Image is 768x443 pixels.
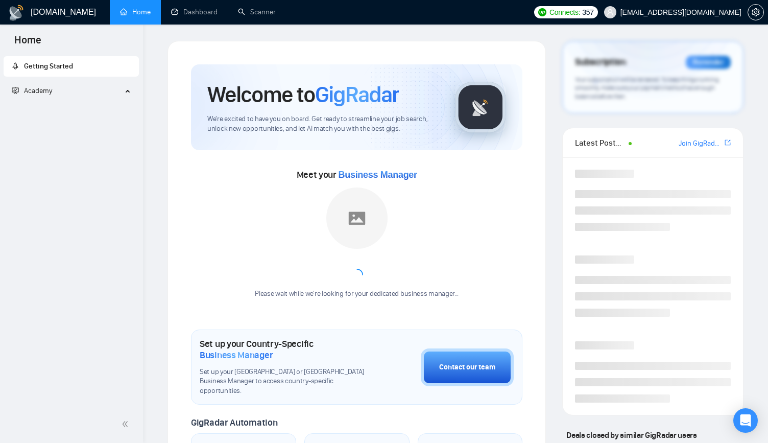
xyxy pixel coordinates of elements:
[607,9,614,16] span: user
[725,138,731,148] a: export
[315,81,399,108] span: GigRadar
[200,338,370,361] h1: Set up your Country-Specific
[24,86,52,95] span: Academy
[748,8,764,16] a: setting
[200,367,370,397] span: Set up your [GEOGRAPHIC_DATA] or [GEOGRAPHIC_DATA] Business Manager to access country-specific op...
[421,348,514,386] button: Contact our team
[12,62,19,69] span: rocket
[249,289,465,299] div: Please wait while we're looking for your dedicated business manager...
[24,62,73,71] span: Getting Started
[725,138,731,147] span: export
[748,4,764,20] button: setting
[12,86,52,95] span: Academy
[733,408,758,433] div: Open Intercom Messenger
[6,33,50,54] span: Home
[339,170,417,180] span: Business Manager
[200,349,273,361] span: Business Manager
[439,362,495,373] div: Contact our team
[538,8,546,16] img: upwork-logo.png
[12,87,19,94] span: fund-projection-screen
[120,8,151,16] a: homeHome
[122,419,132,429] span: double-left
[575,54,626,71] span: Subscription
[297,169,417,180] span: Meet your
[4,56,139,77] li: Getting Started
[455,82,506,133] img: gigradar-logo.png
[207,114,439,134] span: We're excited to have you on board. Get ready to streamline your job search, unlock new opportuni...
[748,8,763,16] span: setting
[238,8,276,16] a: searchScanner
[191,417,277,428] span: GigRadar Automation
[326,188,388,249] img: placeholder.png
[575,76,718,100] span: Your subscription will be renewed. To keep things running smoothly, make sure your payment method...
[679,138,723,149] a: Join GigRadar Slack Community
[350,268,363,282] span: loading
[582,7,593,18] span: 357
[549,7,580,18] span: Connects:
[207,81,399,108] h1: Welcome to
[686,56,731,69] div: Reminder
[171,8,218,16] a: dashboardDashboard
[575,136,626,149] span: Latest Posts from the GigRadar Community
[8,5,25,21] img: logo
